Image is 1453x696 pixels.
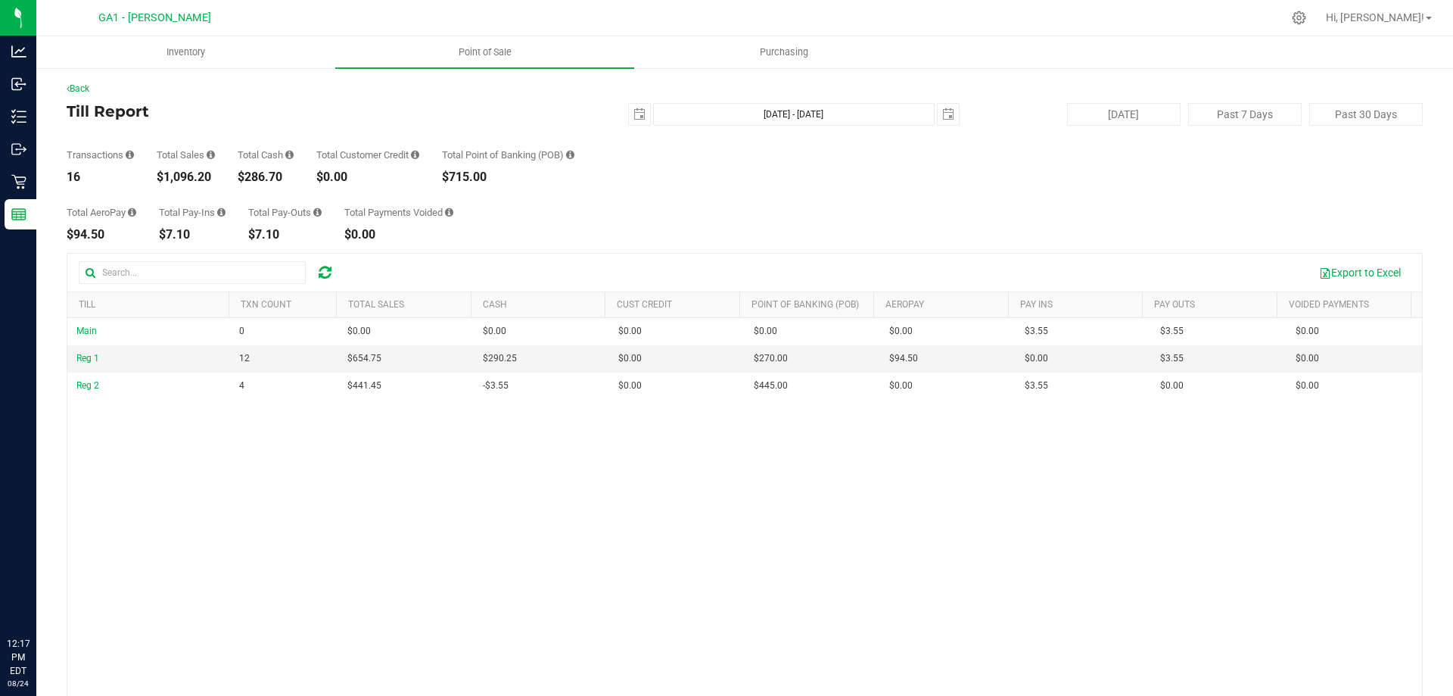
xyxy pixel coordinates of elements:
[248,208,322,217] div: Total Pay-Outs
[618,324,642,339] span: $0.00
[128,208,136,217] i: Sum of all successful AeroPay payment transaction amounts for all purchases in the date range. Ex...
[1025,324,1048,339] span: $3.55
[248,229,322,241] div: $7.10
[1188,103,1302,126] button: Past 7 Days
[76,326,97,336] span: Main
[483,299,507,310] a: Cash
[634,36,933,68] a: Purchasing
[344,208,453,217] div: Total Payments Voided
[754,379,788,393] span: $445.00
[79,261,306,284] input: Search...
[348,299,404,310] a: Total Sales
[239,324,244,339] span: 0
[889,351,918,366] span: $94.50
[36,36,335,68] a: Inventory
[15,575,61,620] iframe: Resource center
[146,45,226,59] span: Inventory
[938,104,959,125] span: select
[344,229,453,241] div: $0.00
[618,351,642,366] span: $0.00
[313,208,322,217] i: Sum of all cash pay-outs removed from tills within the date range.
[483,351,517,366] span: $290.25
[45,573,63,591] iframe: Resource center unread badge
[159,208,226,217] div: Total Pay-Ins
[1326,11,1424,23] span: Hi, [PERSON_NAME]!
[442,171,574,183] div: $715.00
[618,379,642,393] span: $0.00
[98,11,211,24] span: GA1 - [PERSON_NAME]
[347,324,371,339] span: $0.00
[347,379,381,393] span: $441.45
[239,351,250,366] span: 12
[126,150,134,160] i: Count of all successful payment transactions, possibly including voids, refunds, and cash-back fr...
[1067,103,1181,126] button: [DATE]
[1296,379,1319,393] span: $0.00
[629,104,650,125] span: select
[483,379,509,393] span: -$3.55
[442,150,574,160] div: Total Point of Banking (POB)
[217,208,226,217] i: Sum of all cash pay-ins added to tills within the date range.
[751,299,859,310] a: Point of Banking (POB)
[445,208,453,217] i: Sum of all voided payment transaction amounts (excluding tips and transaction fees) within the da...
[67,208,136,217] div: Total AeroPay
[207,150,215,160] i: Sum of all successful, non-voided payment transaction amounts (excluding tips and transaction fee...
[1025,379,1048,393] span: $3.55
[438,45,532,59] span: Point of Sale
[239,379,244,393] span: 4
[316,150,419,160] div: Total Customer Credit
[411,150,419,160] i: Sum of all successful, non-voided payment transaction amounts using account credit as the payment...
[238,171,294,183] div: $286.70
[483,324,506,339] span: $0.00
[1309,103,1423,126] button: Past 30 Days
[11,44,26,59] inline-svg: Analytics
[889,379,913,393] span: $0.00
[157,150,215,160] div: Total Sales
[885,299,924,310] a: AeroPay
[1154,299,1195,310] a: Pay Outs
[1160,351,1184,366] span: $3.55
[67,103,518,120] h4: Till Report
[1160,324,1184,339] span: $3.55
[79,299,95,310] a: Till
[241,299,291,310] a: TXN Count
[76,353,99,364] span: Reg 1
[1020,299,1053,310] a: Pay Ins
[76,380,99,391] span: Reg 2
[11,109,26,124] inline-svg: Inventory
[285,150,294,160] i: Sum of all successful, non-voided cash payment transaction amounts (excluding tips and transactio...
[739,45,829,59] span: Purchasing
[1296,324,1319,339] span: $0.00
[159,229,226,241] div: $7.10
[238,150,294,160] div: Total Cash
[67,171,134,183] div: 16
[7,678,30,689] p: 08/24
[316,171,419,183] div: $0.00
[347,351,381,366] span: $654.75
[1160,379,1184,393] span: $0.00
[889,324,913,339] span: $0.00
[335,36,634,68] a: Point of Sale
[754,324,777,339] span: $0.00
[1290,11,1308,25] div: Manage settings
[566,150,574,160] i: Sum of the successful, non-voided point-of-banking payment transaction amounts, both via payment ...
[7,637,30,678] p: 12:17 PM EDT
[67,83,89,94] a: Back
[1289,299,1369,310] a: Voided Payments
[67,150,134,160] div: Transactions
[11,174,26,189] inline-svg: Retail
[1296,351,1319,366] span: $0.00
[1309,260,1411,286] button: Export to Excel
[617,299,672,310] a: Cust Credit
[1025,351,1048,366] span: $0.00
[11,142,26,157] inline-svg: Outbound
[754,351,788,366] span: $270.00
[157,171,215,183] div: $1,096.20
[11,76,26,92] inline-svg: Inbound
[67,229,136,241] div: $94.50
[11,207,26,222] inline-svg: Reports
